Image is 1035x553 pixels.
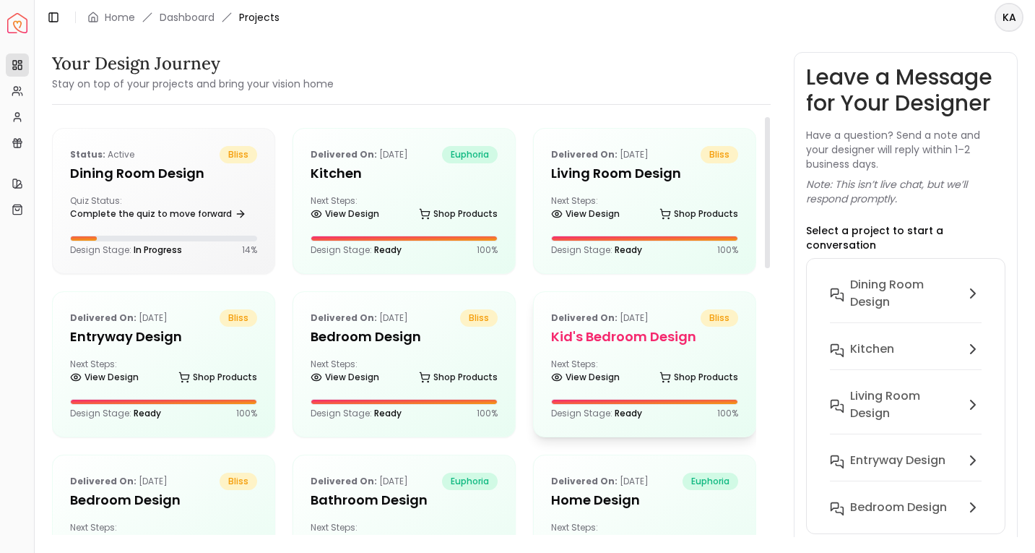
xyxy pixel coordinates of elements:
[239,10,280,25] span: Projects
[70,490,257,510] h5: Bedroom Design
[419,531,498,551] a: Shop Products
[818,335,993,382] button: Kitchen
[311,309,408,327] p: [DATE]
[70,204,246,224] a: Complete the quiz to move forward
[311,473,408,490] p: [DATE]
[311,367,379,387] a: View Design
[419,204,498,224] a: Shop Products
[551,367,620,387] a: View Design
[659,204,738,224] a: Shop Products
[818,493,993,540] button: Bedroom Design
[701,146,738,163] span: bliss
[551,195,738,224] div: Next Steps:
[551,312,618,324] b: Delivered on:
[551,146,649,163] p: [DATE]
[311,475,377,487] b: Delivered on:
[442,146,498,163] span: euphoria
[311,490,498,510] h5: Bathroom Design
[311,148,377,160] b: Delivered on:
[236,408,257,419] p: 100 %
[220,309,257,327] span: bliss
[70,475,137,487] b: Delivered on:
[551,475,618,487] b: Delivered on:
[70,195,157,224] div: Quiz Status:
[220,473,257,490] span: bliss
[311,244,402,256] p: Design Stage:
[87,10,280,25] nav: breadcrumb
[242,244,257,256] p: 14 %
[477,244,498,256] p: 100 %
[701,309,738,327] span: bliss
[70,146,134,163] p: active
[995,3,1023,32] button: KA
[551,327,738,347] h5: Kid's Bedroom Design
[551,531,620,551] a: View Design
[160,10,215,25] a: Dashboard
[311,204,379,224] a: View Design
[717,408,738,419] p: 100 %
[70,327,257,347] h5: entryway design
[551,309,649,327] p: [DATE]
[683,473,738,490] span: euphoria
[442,473,498,490] span: euphoria
[70,473,168,490] p: [DATE]
[311,359,498,387] div: Next Steps:
[551,148,618,160] b: Delivered on:
[615,407,642,419] span: Ready
[7,13,27,33] a: Spacejoy
[70,359,257,387] div: Next Steps:
[70,309,168,327] p: [DATE]
[850,499,947,516] h6: Bedroom Design
[659,531,738,551] a: Shop Products
[551,163,738,184] h5: Living Room design
[850,452,945,469] h6: entryway design
[70,522,257,551] div: Next Steps:
[551,204,620,224] a: View Design
[551,408,642,419] p: Design Stage:
[7,13,27,33] img: Spacejoy Logo
[806,128,1005,171] p: Have a question? Send a note and your designer will reply within 1–2 business days.
[419,367,498,387] a: Shop Products
[70,408,161,419] p: Design Stage:
[615,244,642,256] span: Ready
[220,146,257,163] span: bliss
[134,244,182,256] span: In Progress
[374,407,402,419] span: Ready
[178,531,257,551] a: Shop Products
[551,473,649,490] p: [DATE]
[806,223,1005,252] p: Select a project to start a conversation
[311,531,379,551] a: View Design
[850,276,958,311] h6: Dining Room design
[850,340,894,358] h6: Kitchen
[551,490,738,510] h5: Home Design
[806,64,1005,116] h3: Leave a Message for Your Designer
[178,367,257,387] a: Shop Products
[806,177,1005,206] p: Note: This isn’t live chat, but we’ll respond promptly.
[52,52,334,75] h3: Your Design Journey
[477,408,498,419] p: 100 %
[460,309,498,327] span: bliss
[850,387,958,422] h6: Living Room design
[996,4,1022,30] span: KA
[105,10,135,25] a: Home
[311,312,377,324] b: Delivered on:
[311,163,498,184] h5: Kitchen
[551,522,738,551] div: Next Steps:
[70,531,139,551] a: View Design
[70,163,257,184] h5: Dining Room design
[374,244,402,256] span: Ready
[818,382,993,446] button: Living Room design
[70,148,105,160] b: Status:
[717,244,738,256] p: 100 %
[659,367,738,387] a: Shop Products
[70,312,137,324] b: Delivered on:
[311,146,408,163] p: [DATE]
[311,195,498,224] div: Next Steps:
[70,367,139,387] a: View Design
[70,244,182,256] p: Design Stage:
[818,446,993,493] button: entryway design
[551,359,738,387] div: Next Steps:
[311,327,498,347] h5: Bedroom Design
[311,522,498,551] div: Next Steps:
[551,244,642,256] p: Design Stage:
